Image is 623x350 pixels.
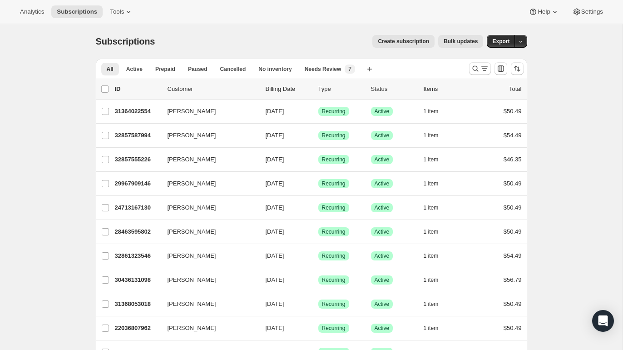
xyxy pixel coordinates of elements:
[266,132,284,139] span: [DATE]
[487,35,515,48] button: Export
[322,204,346,211] span: Recurring
[115,105,522,118] div: 31364022554[PERSON_NAME][DATE]SuccessRecurringSuccessActive1 item$50.49
[115,275,160,285] p: 30436131098
[504,325,522,331] span: $50.49
[322,108,346,115] span: Recurring
[504,132,522,139] span: $54.49
[115,203,160,212] p: 24713167130
[266,276,284,283] span: [DATE]
[375,228,390,235] span: Active
[375,180,390,187] span: Active
[266,228,284,235] span: [DATE]
[375,204,390,211] span: Active
[115,322,522,335] div: 22036807962[PERSON_NAME][DATE]SuccessRecurringSuccessActive1 item$50.49
[375,276,390,284] span: Active
[258,65,292,73] span: No inventory
[424,132,439,139] span: 1 item
[538,8,550,15] span: Help
[51,5,103,18] button: Subscriptions
[115,225,522,238] div: 28463595802[PERSON_NAME][DATE]SuccessRecurringSuccessActive1 item$50.49
[362,63,377,75] button: Create new view
[115,251,160,260] p: 32861323546
[424,300,439,308] span: 1 item
[162,225,253,239] button: [PERSON_NAME]
[162,273,253,287] button: [PERSON_NAME]
[424,252,439,260] span: 1 item
[504,276,522,283] span: $56.79
[424,105,449,118] button: 1 item
[322,180,346,187] span: Recurring
[168,85,258,94] p: Customer
[305,65,341,73] span: Needs Review
[504,204,522,211] span: $50.49
[444,38,478,45] span: Bulk updates
[266,180,284,187] span: [DATE]
[424,250,449,262] button: 1 item
[424,274,449,286] button: 1 item
[266,325,284,331] span: [DATE]
[96,36,155,46] span: Subscriptions
[348,65,351,73] span: 7
[424,325,439,332] span: 1 item
[115,155,160,164] p: 32857555226
[115,298,522,310] div: 31368053018[PERSON_NAME][DATE]SuccessRecurringSuccessActive1 item$50.49
[322,325,346,332] span: Recurring
[322,156,346,163] span: Recurring
[424,228,439,235] span: 1 item
[504,156,522,163] span: $46.35
[424,298,449,310] button: 1 item
[375,252,390,260] span: Active
[107,65,114,73] span: All
[266,156,284,163] span: [DATE]
[115,324,160,333] p: 22036807962
[375,325,390,332] span: Active
[115,250,522,262] div: 32861323546[PERSON_NAME][DATE]SuccessRecurringSuccessActive1 item$54.49
[115,300,160,309] p: 31368053018
[162,176,253,191] button: [PERSON_NAME]
[168,227,216,236] span: [PERSON_NAME]
[375,108,390,115] span: Active
[115,227,160,236] p: 28463595802
[504,228,522,235] span: $50.49
[115,179,160,188] p: 29967909146
[115,129,522,142] div: 32857587994[PERSON_NAME][DATE]SuccessRecurringSuccessActive1 item$54.49
[523,5,564,18] button: Help
[266,85,311,94] p: Billing Date
[378,38,429,45] span: Create subscription
[469,62,491,75] button: Search and filter results
[126,65,143,73] span: Active
[504,300,522,307] span: $50.49
[424,204,439,211] span: 1 item
[162,104,253,119] button: [PERSON_NAME]
[424,129,449,142] button: 1 item
[266,204,284,211] span: [DATE]
[115,153,522,166] div: 32857555226[PERSON_NAME][DATE]SuccessRecurringSuccessActive1 item$46.35
[155,65,175,73] span: Prepaid
[168,155,216,164] span: [PERSON_NAME]
[424,201,449,214] button: 1 item
[375,156,390,163] span: Active
[424,276,439,284] span: 1 item
[438,35,483,48] button: Bulk updates
[20,8,44,15] span: Analytics
[424,180,439,187] span: 1 item
[504,252,522,259] span: $54.49
[424,322,449,335] button: 1 item
[509,85,521,94] p: Total
[424,177,449,190] button: 1 item
[375,300,390,308] span: Active
[322,300,346,308] span: Recurring
[115,85,522,94] div: IDCustomerBilling DateTypeStatusItemsTotal
[266,108,284,115] span: [DATE]
[492,38,509,45] span: Export
[162,152,253,167] button: [PERSON_NAME]
[494,62,507,75] button: Customize table column order and visibility
[168,324,216,333] span: [PERSON_NAME]
[266,300,284,307] span: [DATE]
[115,274,522,286] div: 30436131098[PERSON_NAME][DATE]SuccessRecurringSuccessActive1 item$56.79
[504,180,522,187] span: $50.49
[322,276,346,284] span: Recurring
[375,132,390,139] span: Active
[162,249,253,263] button: [PERSON_NAME]
[162,297,253,311] button: [PERSON_NAME]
